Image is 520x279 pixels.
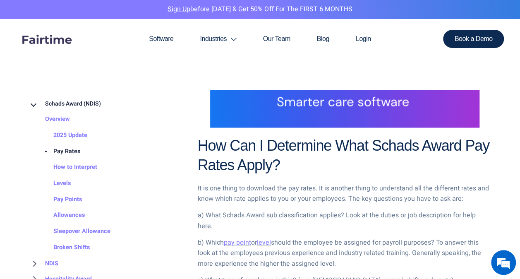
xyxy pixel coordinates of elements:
[198,183,492,204] p: It is one thing to download the pay rates. It is another thing to understand all the different ra...
[43,46,139,57] div: Chat with us now
[37,127,87,144] a: 2025 Update
[29,112,70,128] a: Overview
[37,240,90,256] a: Broken Shifts
[250,19,304,59] a: Our Team
[198,237,492,269] p: b) Which or should the employee be assigned for payroll purposes? To answer this look at the empl...
[257,237,271,247] a: level
[37,224,110,240] a: Sleepover Allowance
[37,160,97,176] a: How to Interpret
[37,144,80,160] a: Pay Rates
[4,189,158,218] textarea: Type your message and hit 'Enter'
[168,4,190,14] a: Sign Up
[136,19,187,59] a: Software
[29,256,58,272] a: NDIS
[37,176,71,192] a: Levels
[37,208,85,224] a: Allowances
[224,237,251,247] a: pay point
[29,96,101,112] a: Schads Award (NDIS)
[48,86,114,169] span: We're online!
[304,19,343,59] a: Blog
[198,210,492,231] p: a) What Schads Award sub classification applies? Look at the duties or job description for help h...
[198,136,492,175] h2: How Can I Determine What Schads Award Pay Rates Apply?
[6,4,514,15] p: before [DATE] & Get 50% Off for the FIRST 6 MONTHS
[455,36,493,42] span: Book a Demo
[343,19,384,59] a: Login
[136,4,156,24] div: Minimize live chat window
[37,192,82,208] a: Pay Points
[443,30,504,48] a: Book a Demo
[187,19,249,59] a: Industries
